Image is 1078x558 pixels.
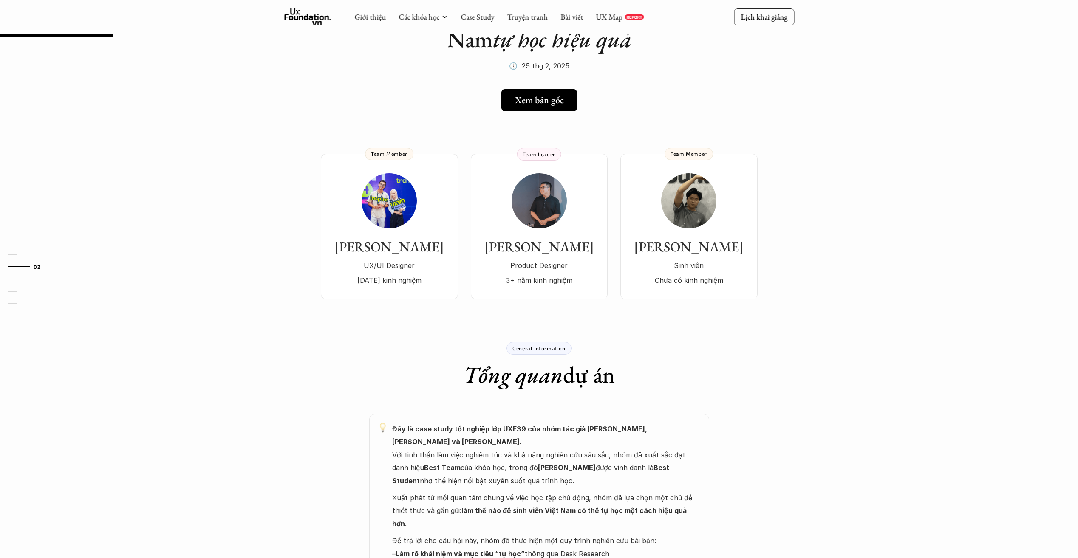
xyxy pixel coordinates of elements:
p: Team Member [671,151,707,157]
p: Product Designer [479,259,599,272]
a: Truyện tranh [507,12,548,22]
strong: Đây là case study tốt nghiệp lớp UXF39 của nhóm tác giả [PERSON_NAME], [PERSON_NAME] và [PERSON_N... [392,425,649,446]
a: Lịch khai giảng [734,8,794,25]
p: Xuất phát từ mối quan tâm chung về việc học tập chủ động, nhóm đã lựa chọn một chủ đề thiết thực ... [392,491,701,530]
strong: làm thế nào để sinh viên Việt Nam có thể tự học một cách hiệu quả hơn [392,506,688,527]
p: Lịch khai giảng [741,12,787,22]
p: 🕔 25 thg 2, 2025 [509,59,569,72]
a: Các khóa học [399,12,439,22]
h3: [PERSON_NAME] [479,239,599,255]
p: [DATE] kinh nghiệm [329,274,450,287]
strong: Best Student [392,463,671,485]
p: 3+ năm kinh nghiệm [479,274,599,287]
a: [PERSON_NAME]Sinh viênChưa có kinh nghiệmTeam Member [620,154,758,299]
h3: [PERSON_NAME] [629,239,749,255]
a: [PERSON_NAME]Product Designer3+ năm kinh nghiệmTeam Leader [471,154,608,299]
strong: Best Team [424,463,461,472]
p: General Information [512,345,565,351]
a: 02 [8,262,49,272]
a: Xem bản gốc [501,89,577,111]
p: Team Member [371,151,407,157]
a: Bài viết [560,12,583,22]
a: UX Map [596,12,622,22]
h3: [PERSON_NAME] [329,239,450,255]
a: REPORT [625,14,644,20]
p: REPORT [626,14,642,20]
strong: Làm rõ khái niệm và mục tiêu “tự học” [396,550,525,558]
h5: Xem bản gốc [515,95,564,106]
em: Tổng quan [464,360,563,389]
a: [PERSON_NAME]UX/UI Designer[DATE] kinh nghiệmTeam Member [321,154,458,299]
em: tự học hiệu quả [493,24,631,54]
p: Team Leader [523,151,555,157]
h1: dự án [464,361,615,389]
strong: [PERSON_NAME] [538,463,596,472]
p: Sinh viên [629,259,749,272]
p: Chưa có kinh nghiệm [629,274,749,287]
a: Giới thiệu [354,12,386,22]
strong: 02 [34,264,40,270]
p: UX/UI Designer [329,259,450,272]
a: Case Study [461,12,494,22]
p: Với tinh thần làm việc nghiêm túc và khả năng nghiên cứu sâu sắc, nhóm đã xuất sắc đạt danh hiệu ... [392,423,701,487]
